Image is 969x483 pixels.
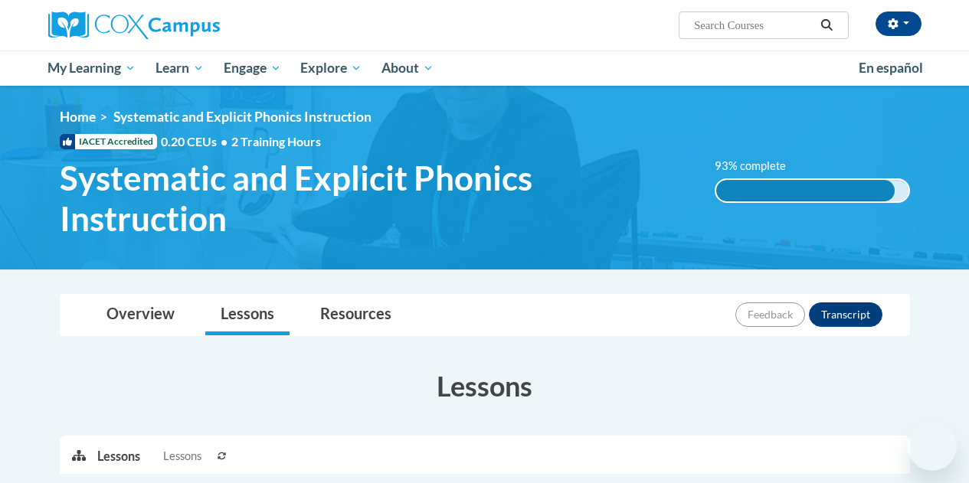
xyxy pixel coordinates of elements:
span: Systematic and Explicit Phonics Instruction [113,109,372,125]
span: My Learning [47,59,136,77]
span: En español [859,60,923,76]
a: Explore [290,51,372,86]
div: Main menu [37,51,933,86]
span: 0.20 CEUs [161,133,231,150]
a: Resources [305,295,407,335]
a: En español [849,52,933,84]
span: Lessons [163,448,201,465]
span: Learn [155,59,204,77]
span: 2 Training Hours [231,134,321,148]
p: Lessons [97,448,140,465]
button: Account Settings [876,11,922,36]
img: Cox Campus [48,11,220,39]
a: Engage [214,51,291,86]
span: IACET Accredited [60,134,157,149]
span: • [221,134,228,148]
h3: Lessons [60,367,910,405]
button: Transcript [809,302,882,327]
span: Engage [224,59,281,77]
a: Overview [91,295,190,335]
span: Explore [300,59,362,77]
span: About [381,59,434,77]
button: Search [815,16,838,34]
a: Lessons [205,295,290,335]
iframe: Button to launch messaging window [908,422,957,471]
div: 93% complete [716,180,895,201]
button: Feedback [735,302,805,327]
a: About [372,51,444,86]
label: 93% complete [715,158,803,175]
span: Systematic and Explicit Phonics Instruction [60,158,692,239]
a: Learn [146,51,214,86]
a: Home [60,109,96,125]
input: Search Courses [692,16,815,34]
a: My Learning [38,51,146,86]
a: Cox Campus [48,11,324,39]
